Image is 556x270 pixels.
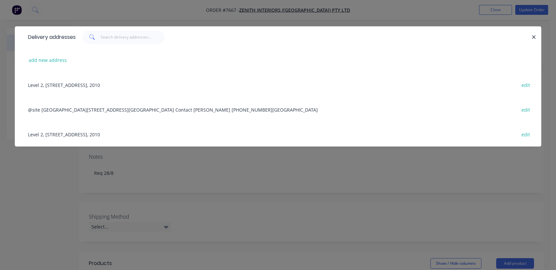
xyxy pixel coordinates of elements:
button: edit [518,105,533,114]
div: Delivery addresses [25,27,76,48]
button: add new address [25,56,70,65]
div: Level 2, [STREET_ADDRESS], 2010 [25,122,531,147]
button: edit [518,130,533,139]
div: Level 2, [STREET_ADDRESS], 2010 [25,72,531,97]
button: edit [518,80,533,89]
div: @site [GEOGRAPHIC_DATA][STREET_ADDRESS][GEOGRAPHIC_DATA] Contact [PERSON_NAME] [PHONE_NUMBER][GEO... [25,97,531,122]
input: Search delivery addresses... [101,31,165,44]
